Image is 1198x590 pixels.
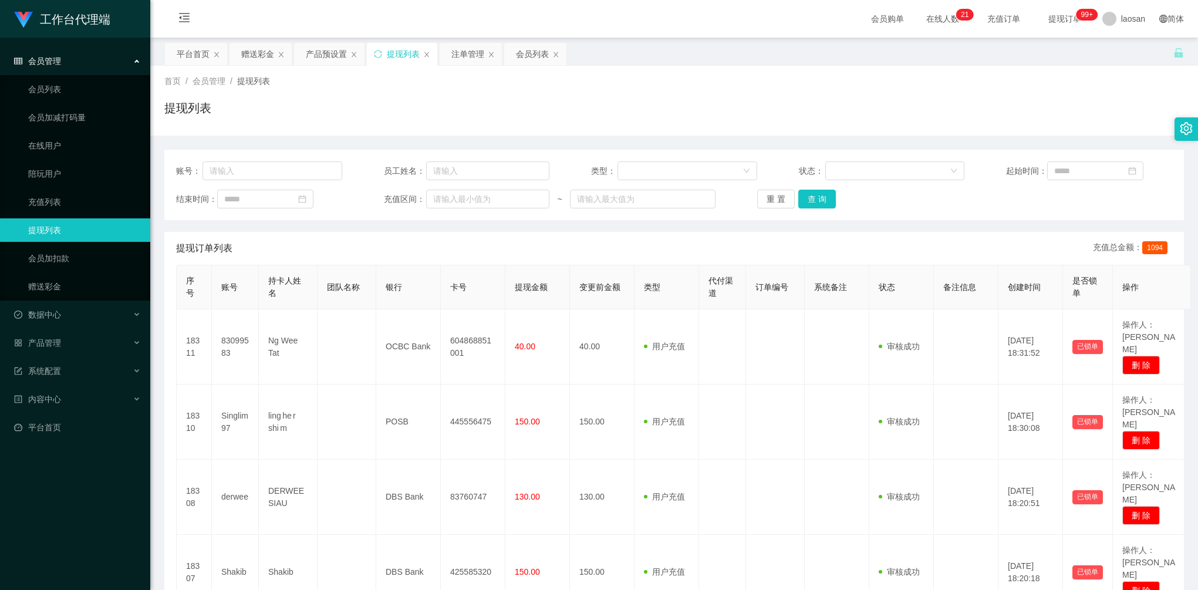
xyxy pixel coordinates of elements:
[221,282,238,292] span: 账号
[259,309,318,385] td: Ng Wee Tat
[1142,241,1167,254] span: 1094
[177,43,210,65] div: 平台首页
[14,395,61,404] span: 内容中心
[327,282,360,292] span: 团队名称
[212,309,259,385] td: 83099583
[644,492,685,501] span: 用户充值
[570,309,635,385] td: 40.00
[306,43,347,65] div: 产品预设置
[259,385,318,460] td: ling he r shi m
[515,567,540,576] span: 150.00
[278,51,285,58] i: 图标: close
[579,282,620,292] span: 变更前金额
[376,309,441,385] td: OCBC Bank
[757,190,795,208] button: 重 置
[176,165,203,177] span: 账号：
[164,1,204,38] i: 图标: menu-fold
[384,193,426,205] span: 充值区间：
[570,190,716,208] input: 请输入最大值为
[350,51,357,58] i: 图标: close
[14,339,22,347] i: 图标: appstore-o
[28,275,141,298] a: 赠送彩金
[164,99,211,117] h1: 提现列表
[213,51,220,58] i: 图标: close
[426,190,550,208] input: 请输入最小值为
[1159,15,1167,23] i: 图标: global
[241,43,274,65] div: 赠送彩金
[998,460,1063,535] td: [DATE] 18:20:51
[1128,167,1136,175] i: 图标: calendar
[177,385,212,460] td: 18310
[1072,276,1097,298] span: 是否锁单
[1122,395,1175,429] span: 操作人：[PERSON_NAME]
[961,9,965,21] p: 2
[1042,15,1087,23] span: 提现订单
[14,395,22,403] i: 图标: profile
[212,385,259,460] td: Singlim97
[451,43,484,65] div: 注单管理
[384,165,426,177] span: 员工姓名：
[1173,48,1184,58] i: 图标: unlock
[1072,565,1103,579] button: 已锁单
[28,218,141,242] a: 提现列表
[14,416,141,439] a: 图标: dashboard平台首页
[1072,415,1103,429] button: 已锁单
[1122,320,1175,354] span: 操作人：[PERSON_NAME]
[376,385,441,460] td: POSB
[515,282,548,292] span: 提现金额
[920,15,965,23] span: 在线人数
[164,76,181,86] span: 首页
[1122,282,1139,292] span: 操作
[879,567,920,576] span: 审核成功
[798,190,836,208] button: 查 询
[644,342,685,351] span: 用户充值
[441,309,505,385] td: 604868851001
[1122,431,1160,450] button: 删 除
[879,282,895,292] span: 状态
[185,76,188,86] span: /
[426,161,550,180] input: 请输入
[1076,9,1098,21] sup: 993
[203,161,342,180] input: 请输入
[743,167,750,176] i: 图标: down
[423,51,430,58] i: 图标: close
[1072,490,1103,504] button: 已锁单
[376,460,441,535] td: DBS Bank
[549,193,570,205] span: ~
[28,134,141,157] a: 在线用户
[176,193,217,205] span: 结束时间：
[644,417,685,426] span: 用户充值
[259,460,318,535] td: DERWEE SIAU
[28,162,141,186] a: 陪玩用户
[981,15,1026,23] span: 充值订单
[950,167,957,176] i: 图标: down
[14,57,22,65] i: 图标: table
[755,282,788,292] span: 订单编号
[879,417,920,426] span: 审核成功
[570,385,635,460] td: 150.00
[298,195,306,203] i: 图标: calendar
[441,460,505,535] td: 83760747
[516,43,549,65] div: 会员列表
[1122,545,1175,579] span: 操作人：[PERSON_NAME]
[956,9,973,21] sup: 21
[28,77,141,101] a: 会员列表
[387,43,420,65] div: 提现列表
[14,367,22,375] i: 图标: form
[814,282,847,292] span: 系统备注
[515,417,540,426] span: 150.00
[879,342,920,351] span: 审核成功
[450,282,467,292] span: 卡号
[879,492,920,501] span: 审核成功
[1122,356,1160,375] button: 删 除
[943,282,976,292] span: 备注信息
[488,51,495,58] i: 图标: close
[998,309,1063,385] td: [DATE] 18:31:52
[268,276,301,298] span: 持卡人姓名
[14,311,22,319] i: 图标: check-circle-o
[193,76,225,86] span: 会员管理
[644,567,685,576] span: 用户充值
[570,460,635,535] td: 130.00
[14,338,61,348] span: 产品管理
[1008,282,1041,292] span: 创建时间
